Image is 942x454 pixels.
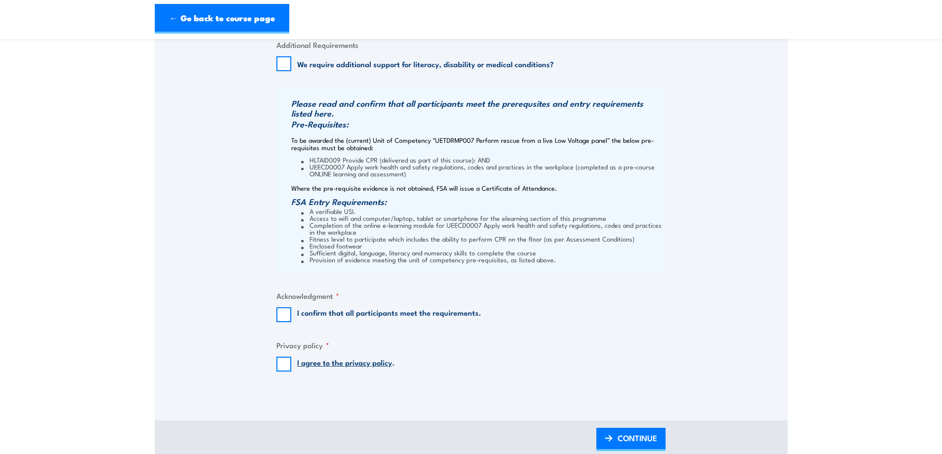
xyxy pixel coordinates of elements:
[297,357,395,371] label: .
[155,4,289,34] a: ← Go back to course page
[297,357,392,368] a: I agree to the privacy policy
[596,428,666,451] a: CONTINUE
[618,425,657,451] span: CONTINUE
[297,307,481,322] label: I confirm that all participants meet the requirements.
[276,339,329,351] legend: Privacy policy
[276,39,359,50] legend: Additional Requirements
[291,197,663,206] h3: FSA Entry Requirements:
[291,136,663,151] p: To be awarded the (current) Unit of Competency "UETDRMP007 Perform rescue from a live Low Voltage...
[301,221,663,235] li: Completion of the online e-learning module for UEECD0007 Apply work health and safety regulations...
[276,290,339,301] legend: Acknowledgment
[291,184,663,192] p: Where the pre-requisite evidence is not obtained, FSA will issue a Certificate of Attendance.
[301,214,663,221] li: Access to wifi and computer/laptop, tablet or smartphone for the elearning section of this programme
[301,235,663,242] li: Fitness level to participate which includes the ability to perform CPR on the floor (as per Asses...
[301,256,663,263] li: Provision of evidence meeting the unit of competency pre-requisites, as listed above.
[301,156,663,163] li: HLTAID009 Provide CPR (delivered as part of this course): AND
[301,207,663,214] li: A verifiable USI.
[291,119,663,129] h3: Pre-Requisites:
[301,163,663,177] li: UEECD0007 Apply work health and safety regulations, codes and practices in the workplace (complet...
[297,59,554,69] label: We require additional support for literacy, disability or medical conditions?
[291,98,663,118] h3: Please read and confirm that all participants meet the prerequsites and entry requirements listed...
[301,249,663,256] li: Sufficient digital, language, literacy and numeracy skills to complete the course
[301,242,663,249] li: Enclosed footwear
